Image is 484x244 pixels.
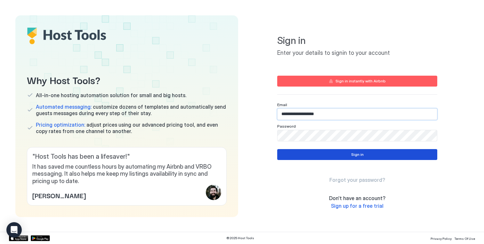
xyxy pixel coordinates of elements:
[206,185,221,200] div: profile
[431,237,452,240] span: Privacy Policy
[454,235,475,241] a: Terms Of Use
[431,235,452,241] a: Privacy Policy
[351,152,364,157] div: Sign in
[277,35,437,47] span: Sign in
[6,222,22,238] div: Open Intercom Messenger
[36,104,227,116] span: customize dozens of templates and automatically send guests messages during every step of their s...
[36,104,92,110] span: Automated messaging:
[331,203,383,209] a: Sign up for a free trial
[277,49,437,57] span: Enter your details to signin to your account
[277,102,287,107] span: Email
[32,153,221,161] span: " Host Tools has been a lifesaver! "
[329,177,385,183] a: Forgot your password?
[9,235,28,241] a: App Store
[277,149,437,160] button: Sign in
[278,130,437,141] input: Input Field
[32,190,86,200] span: [PERSON_NAME]
[36,92,186,98] span: All-in-one hosting automation solution for small and big hosts.
[335,78,386,84] div: Sign in instantly with Airbnb
[226,236,254,240] span: © 2025 Host Tools
[277,76,437,87] button: Sign in instantly with Airbnb
[31,235,50,241] a: Google Play Store
[36,122,85,128] span: Pricing optimization:
[277,124,296,129] span: Password
[454,237,475,240] span: Terms Of Use
[32,163,221,185] span: It has saved me countless hours by automating my Airbnb and VRBO messaging. It also helps me keep...
[27,72,227,87] span: Why Host Tools?
[329,195,385,201] span: Don't have an account?
[278,109,437,120] input: Input Field
[36,122,227,134] span: adjust prices using our advanced pricing tool, and even copy rates from one channel to another.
